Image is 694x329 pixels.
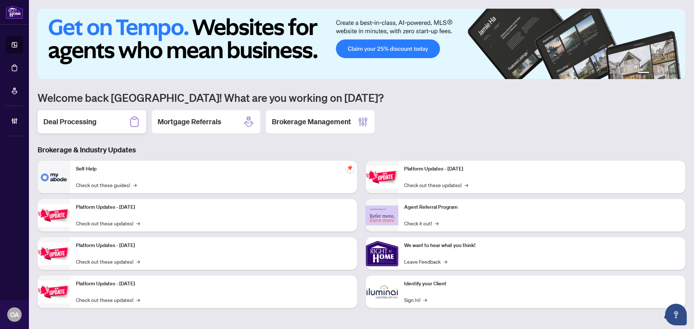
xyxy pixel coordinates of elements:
[404,219,438,227] a: Check it out!→
[133,181,137,189] span: →
[435,219,438,227] span: →
[38,9,685,79] img: Slide 0
[652,72,655,75] button: 2
[76,181,137,189] a: Check out these guides!→
[366,237,398,270] img: We want to hear what you think!
[10,309,19,320] span: OA
[136,219,140,227] span: →
[404,257,447,265] a: Leave Feedback→
[346,164,354,172] span: pushpin
[38,145,685,155] h3: Brokerage & Industry Updates
[6,5,23,19] img: logo
[76,219,140,227] a: Check out these updates!→
[76,296,140,304] a: Check out these updates!→
[38,242,70,265] img: Platform Updates - July 21, 2025
[366,166,398,189] img: Platform Updates - June 23, 2025
[272,117,351,127] h2: Brokerage Management
[423,296,427,304] span: →
[38,161,70,193] img: Self-Help
[675,72,678,75] button: 6
[404,280,680,288] p: Identify your Client
[669,72,672,75] button: 5
[136,257,140,265] span: →
[366,276,398,308] img: Identify your Client
[638,72,649,75] button: 1
[136,296,140,304] span: →
[76,203,351,211] p: Platform Updates - [DATE]
[38,281,70,303] img: Platform Updates - July 8, 2025
[404,181,468,189] a: Check out these updates!→
[404,242,680,250] p: We want to hear what you think!
[658,72,661,75] button: 3
[76,242,351,250] p: Platform Updates - [DATE]
[444,257,447,265] span: →
[665,304,687,325] button: Open asap
[664,72,667,75] button: 4
[76,165,351,173] p: Self-Help
[38,204,70,227] img: Platform Updates - September 16, 2025
[43,117,97,127] h2: Deal Processing
[404,203,680,211] p: Agent Referral Program
[366,205,398,225] img: Agent Referral Program
[38,91,685,104] h1: Welcome back [GEOGRAPHIC_DATA]! What are you working on [DATE]?
[464,181,468,189] span: →
[158,117,221,127] h2: Mortgage Referrals
[76,257,140,265] a: Check out these updates!→
[404,296,427,304] a: Sign In!→
[76,280,351,288] p: Platform Updates - [DATE]
[404,165,680,173] p: Platform Updates - [DATE]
